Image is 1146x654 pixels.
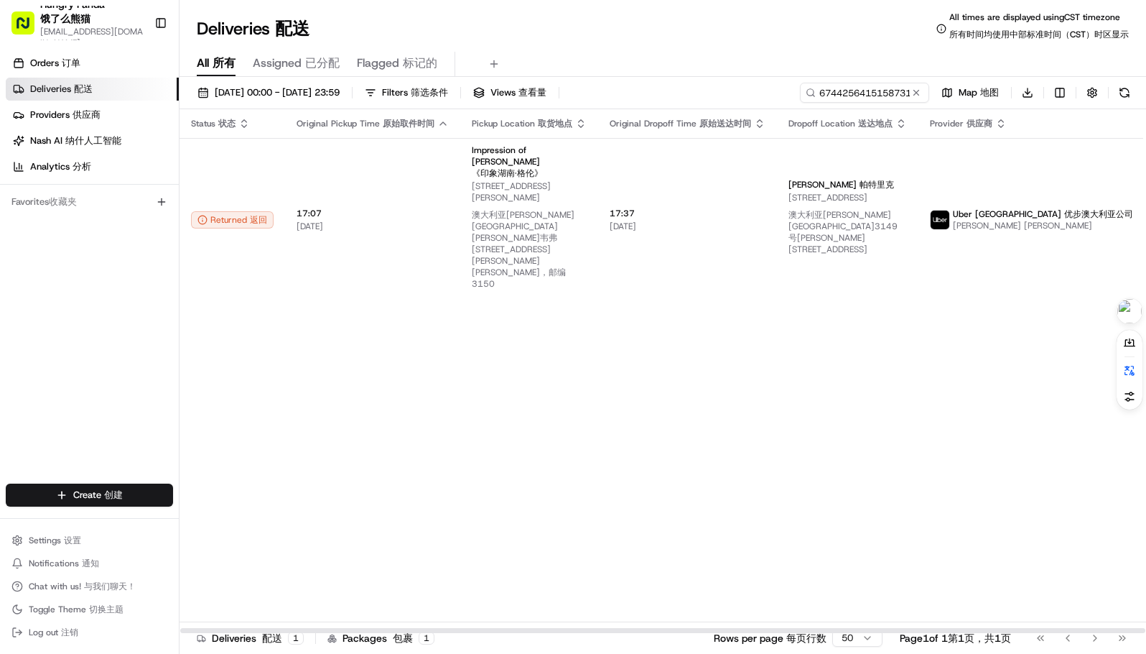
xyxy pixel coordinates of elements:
[297,118,434,129] span: Original Pickup Time
[6,52,179,75] a: Orders 订单
[357,55,437,72] span: Flagged
[6,78,179,101] a: Deliveries 配送
[6,129,179,152] a: Nash AI 纳什人工智能
[382,86,448,99] span: Filters
[930,118,992,129] span: Provider
[61,627,78,638] span: 注销
[29,558,99,569] span: Notifications
[935,83,1005,103] button: Map 地图
[191,211,274,229] button: Returned 返回
[472,118,572,129] span: Pickup Location
[104,489,123,501] span: 创建
[197,631,304,645] div: Deliveries
[327,631,434,645] div: Packages
[538,118,572,129] span: 取货地点
[610,118,751,129] span: Original Dropoff Time
[714,631,826,645] p: Rows per page
[297,221,449,232] span: [DATE]
[288,632,304,645] div: 1
[73,489,123,502] span: Create
[6,155,179,178] a: Analytics 分析
[6,576,173,597] button: Chat with us! 与我们聊天！
[30,160,91,173] span: Analytics
[29,535,81,546] span: Settings
[29,581,136,592] span: Chat with us!
[859,179,894,190] span: 帕特里克
[89,604,124,615] span: 切换主题
[6,553,173,574] button: Notifications 通知
[472,180,587,295] span: [STREET_ADDRESS][PERSON_NAME]
[472,167,543,179] span: 《印象湖南·格伦》
[49,195,77,208] span: 收藏夹
[297,208,449,219] span: 17:07
[191,211,274,229] div: Returned
[6,103,179,126] a: Providers 供应商
[953,208,1133,220] span: Uber [GEOGRAPHIC_DATA]
[6,622,173,643] button: Log out 注销
[6,599,173,620] button: Toggle Theme 切换主题
[73,109,101,121] span: 供应商
[1064,208,1133,220] span: 优步澳大利亚公司
[275,17,309,40] span: 配送
[6,484,173,507] button: Create 创建
[64,535,81,546] span: 设置
[6,190,173,213] div: Favorites
[948,632,1011,645] span: 第1页，共1页
[305,55,340,70] span: 已分配
[610,221,765,232] span: [DATE]
[931,211,949,229] img: uber-new-logo.jpeg
[262,632,282,645] span: 配送
[218,118,236,129] span: 状态
[6,530,173,551] button: Settings 设置
[788,118,893,129] span: Dropoff Location
[786,632,826,645] span: 每页行数
[472,144,587,179] span: Impression of [PERSON_NAME]
[966,118,992,129] span: 供应商
[250,214,267,226] span: 返回
[30,109,101,121] span: Providers
[419,632,434,645] div: 1
[62,57,80,69] span: 订单
[959,86,999,99] span: Map
[949,11,1129,46] span: All times are displayed using CST timezone
[215,86,340,99] span: [DATE] 00:00 - [DATE] 23:59
[191,83,346,103] button: [DATE] 00:00 - [DATE] 23:59
[980,86,999,98] span: 地图
[788,179,894,190] span: [PERSON_NAME]
[411,86,448,98] span: 筛选条件
[358,83,455,103] button: Filters 筛选条件
[29,627,78,638] span: Log out
[30,83,93,96] span: Deliveries
[30,134,121,147] span: Nash AI
[900,631,1011,645] div: Page 1 of 1
[253,55,340,72] span: Assigned
[73,160,91,172] span: 分析
[6,6,149,40] button: Hungry Panda 饿了么熊猫[EMAIL_ADDRESS][DOMAIN_NAME]
[467,83,553,103] button: Views 查看量
[699,118,751,129] span: 原始送达时间
[403,55,437,70] span: 标记的
[858,118,893,129] span: 送达地点
[84,581,136,592] span: 与我们聊天！
[1024,220,1092,231] span: [PERSON_NAME]
[30,57,80,70] span: Orders
[197,55,236,72] span: All
[472,209,574,290] span: 澳大利亚[PERSON_NAME][GEOGRAPHIC_DATA][PERSON_NAME]韦弗[STREET_ADDRESS][PERSON_NAME][PERSON_NAME]，邮编3150
[40,12,90,25] span: 饿了么熊猫
[953,220,1133,231] span: [PERSON_NAME]
[213,55,236,70] span: 所有
[40,26,143,49] button: [EMAIL_ADDRESS][DOMAIN_NAME]
[1114,83,1135,103] button: Refresh
[800,83,929,103] input: Type to search
[197,17,309,40] h1: Deliveries
[74,83,93,95] span: 配送
[610,208,765,219] span: 17:37
[29,604,124,615] span: Toggle Theme
[788,192,907,261] span: [STREET_ADDRESS]
[65,134,121,147] span: 纳什人工智能
[949,29,1129,40] span: 所有时间均使用中部标准时间（CST）时区显示
[82,558,99,569] span: 通知
[393,632,413,645] span: 包裹
[788,209,898,255] span: 澳大利亚[PERSON_NAME][GEOGRAPHIC_DATA]3149号[PERSON_NAME][STREET_ADDRESS]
